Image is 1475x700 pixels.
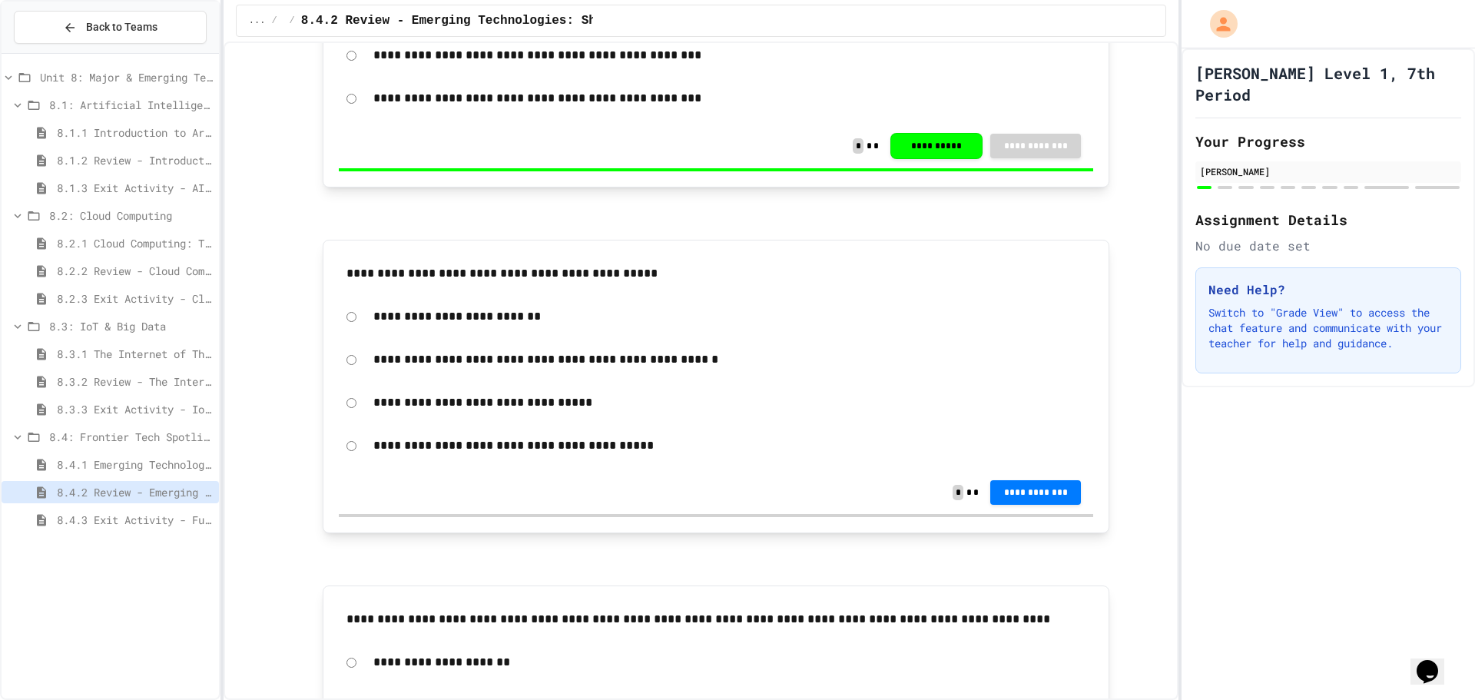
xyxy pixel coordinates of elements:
span: 8.1.1 Introduction to Artificial Intelligence [57,124,213,141]
span: 8.2: Cloud Computing [49,207,213,224]
span: 8.3.2 Review - The Internet of Things and Big Data [57,373,213,390]
span: 8.3.1 The Internet of Things and Big Data: Our Connected Digital World [57,346,213,362]
span: / [290,15,295,27]
span: 8.1: Artificial Intelligence Basics [49,97,213,113]
span: 8.4.2 Review - Emerging Technologies: Shaping Our Digital Future [57,484,213,500]
span: 8.3: IoT & Big Data [49,318,213,334]
span: Unit 8: Major & Emerging Technologies [40,69,213,85]
span: 8.4: Frontier Tech Spotlight [49,429,213,445]
span: / [271,15,277,27]
button: Back to Teams [14,11,207,44]
span: 8.2.1 Cloud Computing: Transforming the Digital World [57,235,213,251]
span: 8.4.2 Review - Emerging Technologies: Shaping Our Digital Future [301,12,774,30]
h1: [PERSON_NAME] Level 1, 7th Period [1195,62,1461,105]
p: Switch to "Grade View" to access the chat feature and communicate with your teacher for help and ... [1208,305,1448,351]
div: [PERSON_NAME] [1200,164,1457,178]
span: 8.1.3 Exit Activity - AI Detective [57,180,213,196]
span: 8.3.3 Exit Activity - IoT Data Detective Challenge [57,401,213,417]
span: 8.4.1 Emerging Technologies: Shaping Our Digital Future [57,456,213,473]
span: 8.1.2 Review - Introduction to Artificial Intelligence [57,152,213,168]
span: Back to Teams [86,19,157,35]
span: 8.2.2 Review - Cloud Computing [57,263,213,279]
div: My Account [1194,6,1241,41]
span: 8.2.3 Exit Activity - Cloud Service Detective [57,290,213,307]
div: No due date set [1195,237,1461,255]
iframe: chat widget [1410,639,1460,685]
h2: Assignment Details [1195,209,1461,231]
span: 8.4.3 Exit Activity - Future Tech Challenge [57,512,213,528]
h3: Need Help? [1208,280,1448,299]
h2: Your Progress [1195,131,1461,152]
span: ... [249,15,266,27]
